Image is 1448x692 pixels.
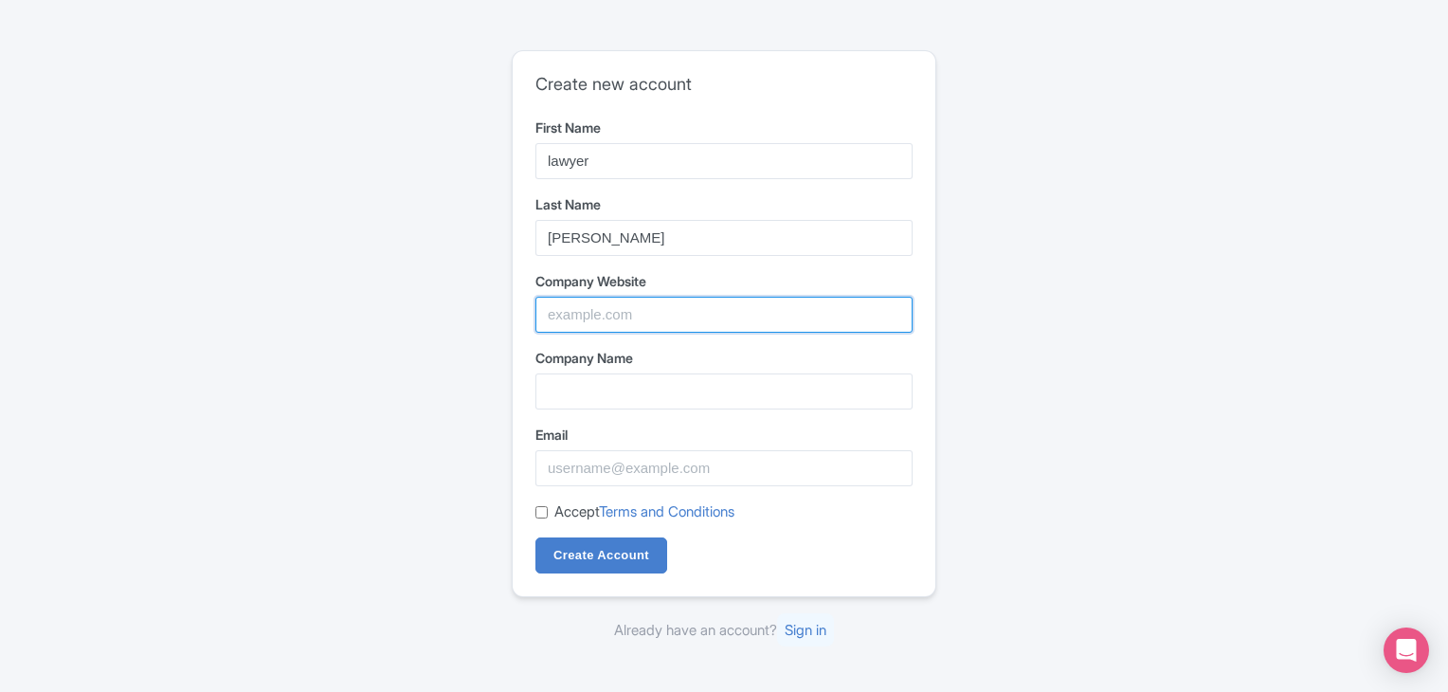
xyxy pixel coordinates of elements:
[535,297,913,333] input: example.com
[535,425,913,445] label: Email
[535,450,913,486] input: username@example.com
[535,271,913,291] label: Company Website
[535,74,913,95] h2: Create new account
[535,118,913,137] label: First Name
[554,501,734,523] label: Accept
[512,620,936,642] div: Already have an account?
[777,613,834,646] a: Sign in
[1384,628,1429,673] div: Open Intercom Messenger
[535,348,913,368] label: Company Name
[535,194,913,214] label: Last Name
[599,502,734,520] a: Terms and Conditions
[535,537,667,574] input: Create Account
